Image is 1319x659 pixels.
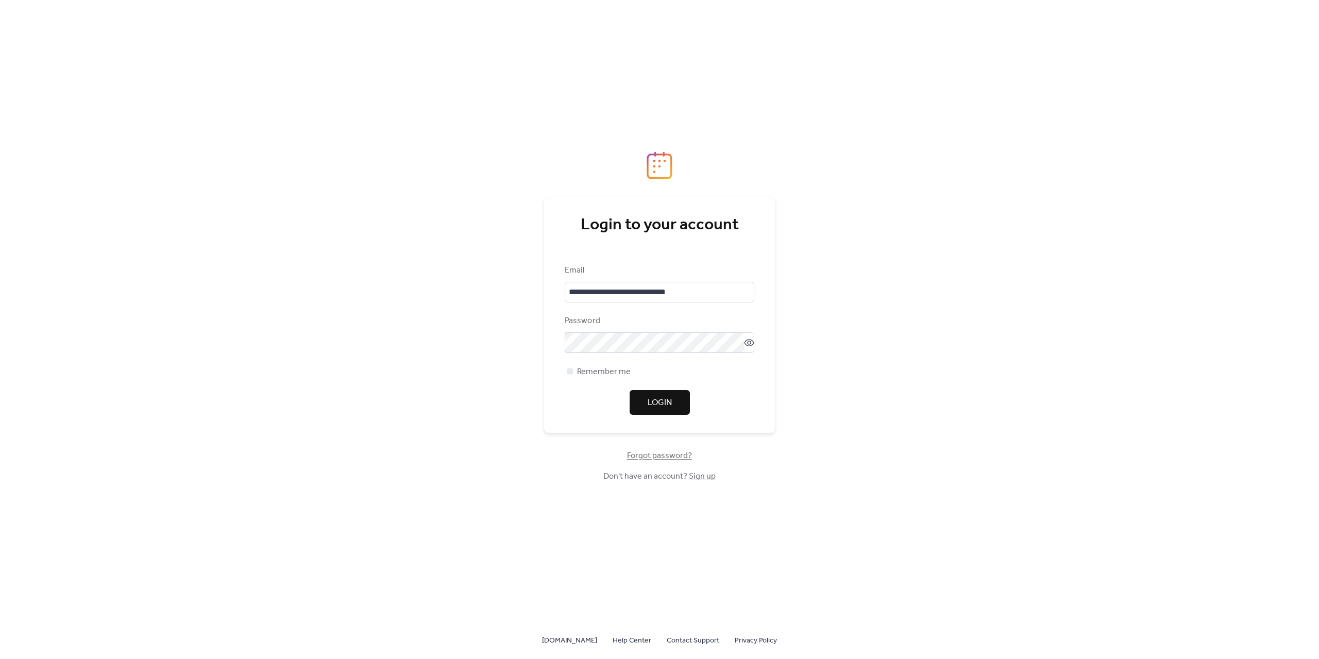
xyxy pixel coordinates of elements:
[627,450,692,462] span: Forgot password?
[565,215,754,235] div: Login to your account
[667,635,719,647] span: Contact Support
[542,634,597,647] a: [DOMAIN_NAME]
[735,634,777,647] a: Privacy Policy
[667,634,719,647] a: Contact Support
[647,151,672,179] img: logo
[603,470,716,483] span: Don't have an account?
[689,468,716,484] a: Sign up
[542,635,597,647] span: [DOMAIN_NAME]
[648,397,672,409] span: Login
[735,635,777,647] span: Privacy Policy
[627,453,692,459] a: Forgot password?
[565,315,752,327] div: Password
[613,635,651,647] span: Help Center
[577,366,631,378] span: Remember me
[630,390,690,415] button: Login
[565,264,752,277] div: Email
[613,634,651,647] a: Help Center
